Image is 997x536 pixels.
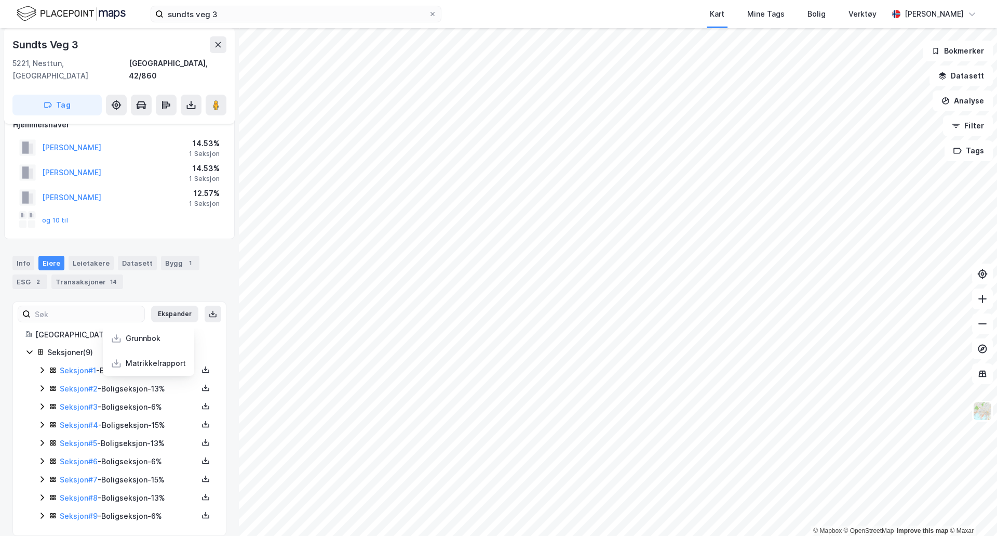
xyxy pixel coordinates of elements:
[929,66,993,86] button: Datasett
[60,383,198,395] div: - Boligseksjon - 13%
[945,486,997,536] div: Kontrollprogram for chat
[973,401,992,421] img: Z
[51,274,123,289] div: Transaksjoner
[60,366,96,375] a: Seksjon#1
[13,119,226,131] div: Hjemmelshaver
[60,419,198,432] div: - Boligseksjon - 15%
[807,8,826,20] div: Bolig
[813,527,842,534] a: Mapbox
[189,162,220,175] div: 14.53%
[897,527,948,534] a: Improve this map
[164,6,428,22] input: Søk på adresse, matrikkel, gårdeiere, leietakere eller personer
[69,256,114,270] div: Leietakere
[60,455,198,468] div: - Boligseksjon - 6%
[185,258,195,268] div: 1
[747,8,785,20] div: Mine Tags
[161,256,199,270] div: Bygg
[905,8,964,20] div: [PERSON_NAME]
[60,421,98,429] a: Seksjon#4
[60,439,97,448] a: Seksjon#5
[35,329,213,341] div: [GEOGRAPHIC_DATA], 42/860
[60,510,198,522] div: - Boligseksjon - 6%
[189,200,220,208] div: 1 Seksjon
[12,274,47,289] div: ESG
[12,57,129,82] div: 5221, Nesttun, [GEOGRAPHIC_DATA]
[945,140,993,161] button: Tags
[118,256,157,270] div: Datasett
[60,401,198,413] div: - Boligseksjon - 6%
[933,90,993,111] button: Analyse
[923,41,993,61] button: Bokmerker
[126,332,160,345] div: Grunnbok
[189,187,220,200] div: 12.57%
[943,115,993,136] button: Filter
[60,402,98,411] a: Seksjon#3
[12,256,34,270] div: Info
[108,277,119,287] div: 14
[151,306,198,322] button: Ekspander
[848,8,877,20] div: Verktøy
[60,364,198,377] div: - Boligseksjon - 14%
[33,277,43,287] div: 2
[189,137,220,150] div: 14.53%
[31,306,144,322] input: Søk
[12,95,102,115] button: Tag
[47,346,213,359] div: Seksjoner ( 9 )
[126,357,186,370] div: Matrikkelrapport
[60,492,198,504] div: - Boligseksjon - 13%
[60,493,98,502] a: Seksjon#8
[844,527,894,534] a: OpenStreetMap
[189,175,220,183] div: 1 Seksjon
[12,36,80,53] div: Sundts Veg 3
[17,5,126,23] img: logo.f888ab2527a4732fd821a326f86c7f29.svg
[60,475,98,484] a: Seksjon#7
[60,512,98,520] a: Seksjon#9
[129,57,226,82] div: [GEOGRAPHIC_DATA], 42/860
[710,8,724,20] div: Kart
[60,474,198,486] div: - Boligseksjon - 15%
[60,457,98,466] a: Seksjon#6
[945,486,997,536] iframe: Chat Widget
[38,256,64,270] div: Eiere
[60,437,198,450] div: - Boligseksjon - 13%
[60,384,98,393] a: Seksjon#2
[189,150,220,158] div: 1 Seksjon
